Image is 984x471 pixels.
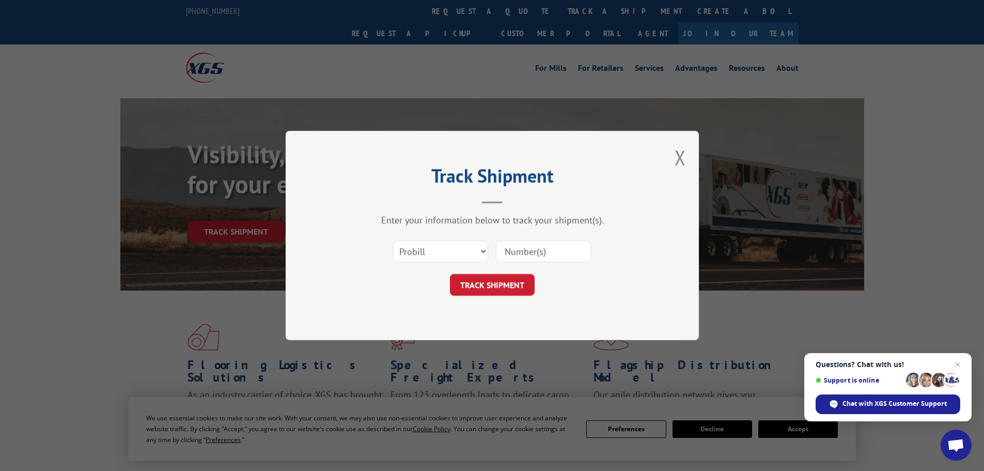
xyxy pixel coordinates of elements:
[337,214,647,226] div: Enter your information below to track your shipment(s).
[816,376,902,384] span: Support is online
[842,399,947,408] span: Chat with XGS Customer Support
[337,169,647,188] h2: Track Shipment
[450,274,535,296] button: TRACK SHIPMENT
[941,430,972,461] div: Open chat
[496,240,591,262] input: Number(s)
[816,394,960,414] div: Chat with XGS Customer Support
[675,144,686,171] button: Close modal
[951,358,964,371] span: Close chat
[816,360,960,369] span: Questions? Chat with us!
